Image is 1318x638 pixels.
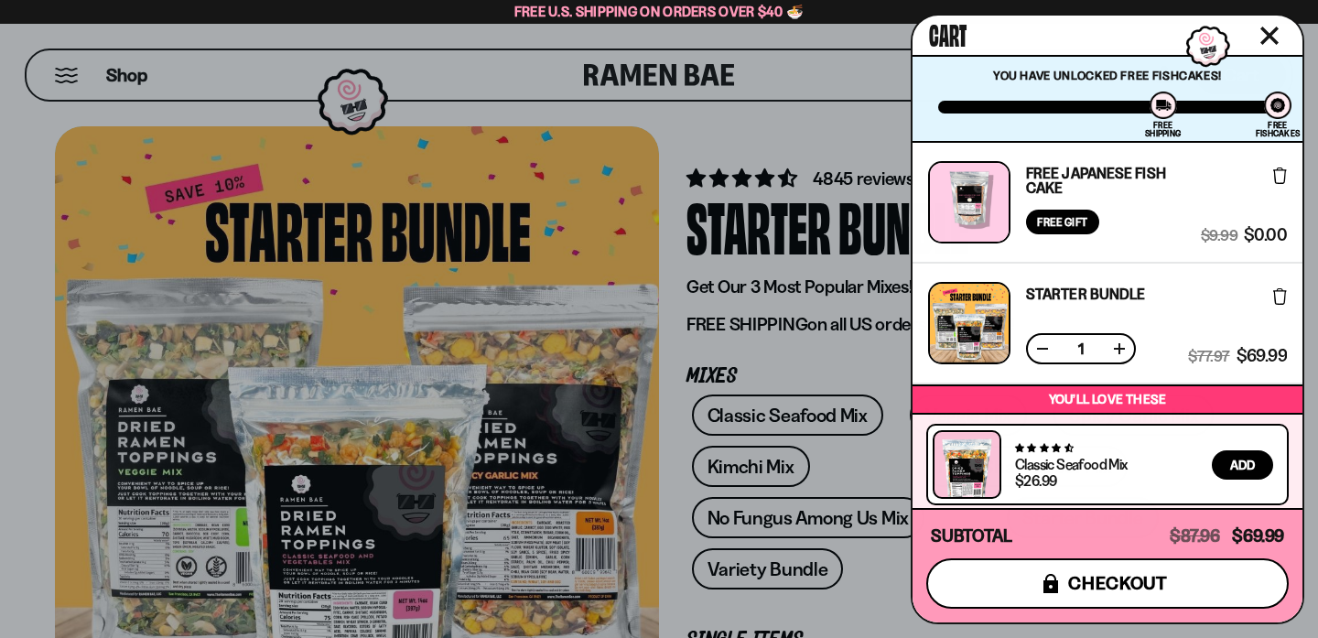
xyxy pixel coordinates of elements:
a: Starter Bundle [1026,287,1145,301]
span: Cart [929,15,967,51]
button: Close cart [1256,22,1283,49]
div: $26.99 [1015,473,1056,488]
h4: Subtotal [931,527,1012,546]
span: $87.96 [1170,525,1220,546]
a: Classic Seafood Mix [1015,455,1128,473]
a: Free Japanese Fish Cake [1026,166,1201,195]
span: checkout [1068,573,1168,593]
span: $69.99 [1237,348,1287,364]
span: $9.99 [1201,227,1237,243]
span: 1 [1066,341,1096,356]
button: Add [1212,450,1273,480]
p: You have unlocked Free Fishcakes! [938,68,1277,82]
p: You’ll love these [917,391,1298,408]
span: Free U.S. Shipping on Orders over $40 🍜 [514,3,805,20]
span: 4.68 stars [1015,442,1073,454]
button: checkout [926,558,1289,609]
div: Free Shipping [1145,121,1181,137]
span: $69.99 [1232,525,1284,546]
div: Free Gift [1026,210,1099,234]
span: Add [1230,459,1255,471]
div: Free Fishcakes [1256,121,1301,137]
span: $77.97 [1188,348,1229,364]
span: $0.00 [1244,227,1287,243]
